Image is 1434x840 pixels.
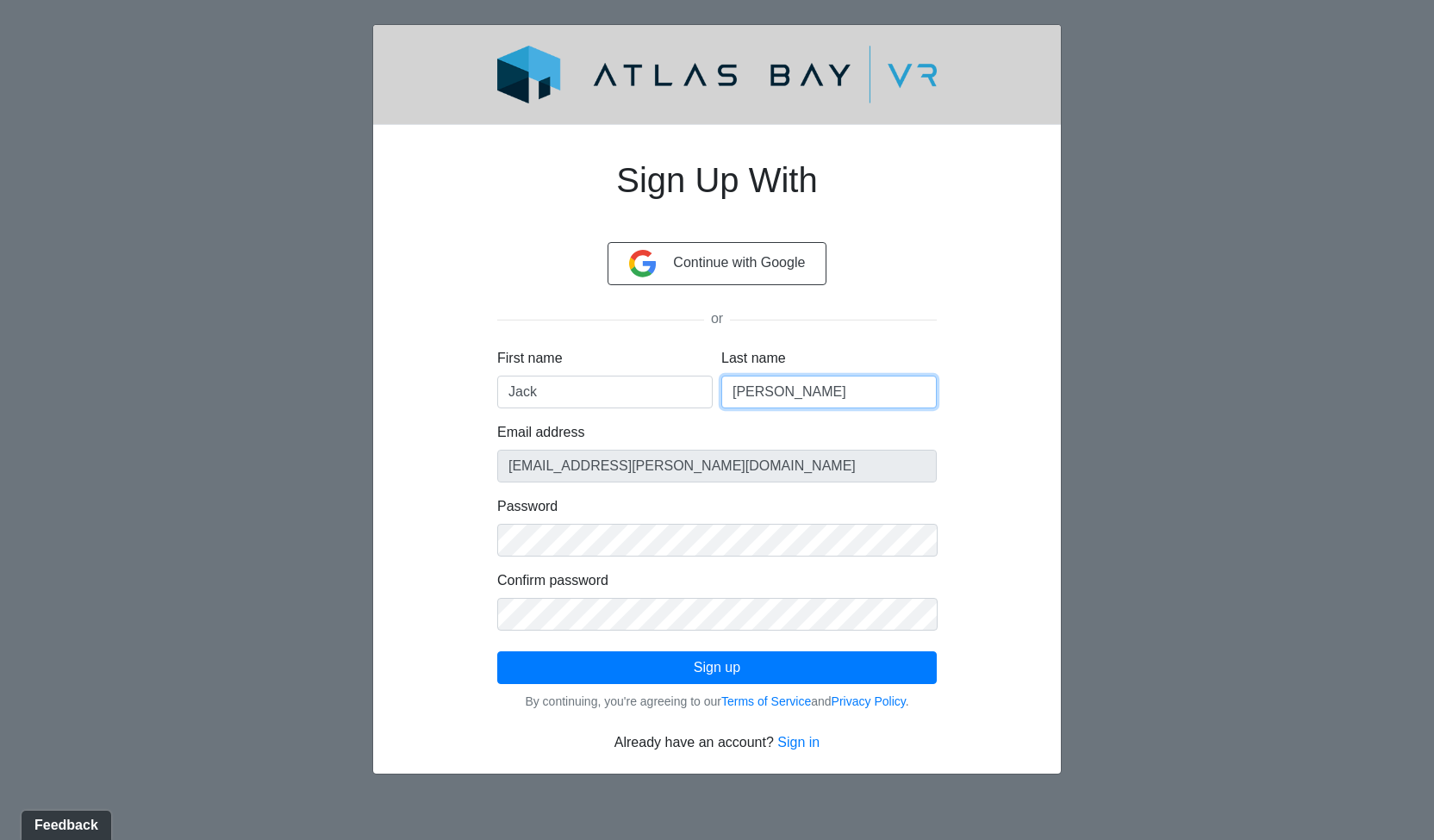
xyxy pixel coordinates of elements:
label: Confirm password [497,570,608,591]
h1: Sign Up With [497,139,937,242]
button: Sign up [497,651,937,684]
small: By continuing, you're agreeing to our and . [525,694,908,708]
label: Password [497,496,558,517]
label: Last name [721,348,786,369]
span: or [704,311,730,326]
label: First name [497,348,563,369]
span: Continue with Google [673,255,805,270]
img: logo [456,46,978,103]
a: Sign in [777,735,820,750]
button: Continue with Google [608,242,827,285]
span: Already have an account? [614,735,774,750]
label: Email address [497,422,584,443]
a: Terms of Service [721,694,811,708]
a: Privacy Policy [832,694,906,708]
iframe: Ybug feedback widget [13,806,115,840]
